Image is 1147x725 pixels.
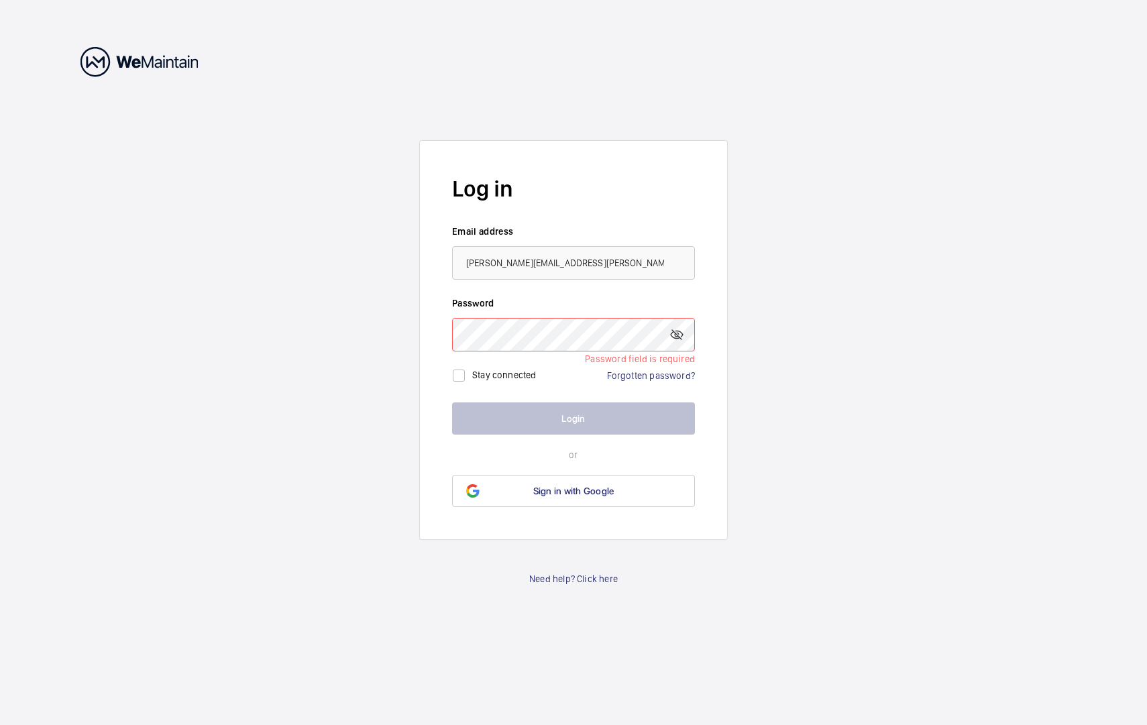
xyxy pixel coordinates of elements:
label: Password [452,296,695,310]
li: Password field is required [452,352,695,366]
label: Stay connected [472,369,537,380]
button: Login [452,402,695,435]
input: Your email address [452,246,695,280]
h2: Log in [452,173,695,205]
a: Need help? Click here [529,572,618,585]
a: Forgotten password? [607,370,695,381]
label: Email address [452,225,695,238]
p: or [452,448,695,461]
span: Sign in with Google [533,486,614,496]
